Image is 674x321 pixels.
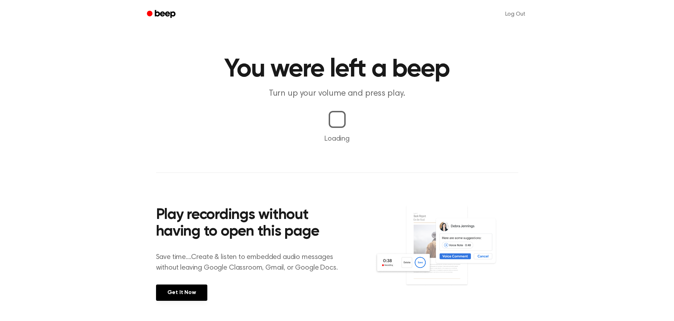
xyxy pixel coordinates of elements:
p: Loading [8,134,666,144]
a: Log Out [498,6,532,23]
p: Save time....Create & listen to embedded audio messages without leaving Google Classroom, Gmail, ... [156,252,347,273]
a: Get It Now [156,285,207,301]
h2: Play recordings without having to open this page [156,207,347,241]
img: Voice Comments on Docs and Recording Widget [375,205,518,300]
a: Beep [142,7,182,21]
h1: You were left a beep [156,57,518,82]
p: Turn up your volume and press play. [201,88,473,100]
